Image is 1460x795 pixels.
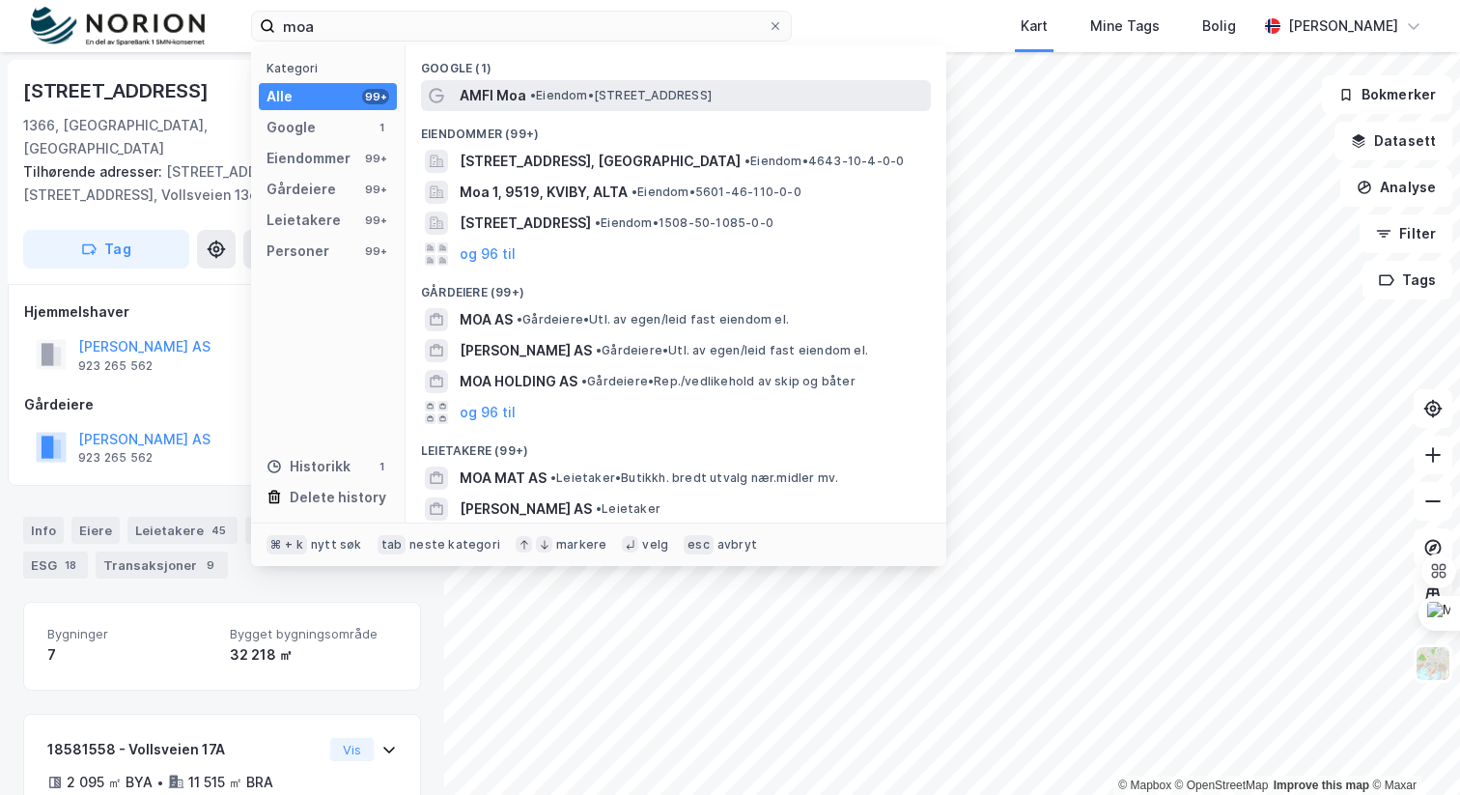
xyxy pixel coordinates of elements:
[406,111,946,146] div: Eiendommer (99+)
[374,120,389,135] div: 1
[230,643,397,667] div: 32 218 ㎡
[362,213,389,228] div: 99+
[1118,779,1171,792] a: Mapbox
[1362,261,1452,299] button: Tags
[267,116,316,139] div: Google
[596,501,602,516] span: •
[230,626,397,642] span: Bygget bygningsområde
[556,537,606,553] div: markere
[684,535,714,554] div: esc
[581,374,587,388] span: •
[1202,14,1236,38] div: Bolig
[460,150,741,173] span: [STREET_ADDRESS], [GEOGRAPHIC_DATA]
[1363,702,1460,795] div: Kontrollprogram for chat
[460,401,516,424] button: og 96 til
[460,467,547,490] span: MOA MAT AS
[460,339,592,362] span: [PERSON_NAME] AS
[67,771,153,794] div: 2 095 ㎡ BYA
[744,154,904,169] span: Eiendom • 4643-10-4-0-0
[267,85,293,108] div: Alle
[245,517,341,544] div: Datasett
[550,470,838,486] span: Leietaker • Butikkh. bredt utvalg nær.midler mv.
[267,147,351,170] div: Eiendommer
[1363,702,1460,795] iframe: Chat Widget
[1322,75,1452,114] button: Bokmerker
[717,537,757,553] div: avbryt
[275,12,768,41] input: Søk på adresse, matrikkel, gårdeiere, leietakere eller personer
[406,428,946,463] div: Leietakere (99+)
[127,517,238,544] div: Leietakere
[23,552,88,579] div: ESG
[78,450,153,466] div: 923 265 562
[267,178,336,201] div: Gårdeiere
[23,114,274,160] div: 1366, [GEOGRAPHIC_DATA], [GEOGRAPHIC_DATA]
[460,497,592,521] span: [PERSON_NAME] AS
[1090,14,1160,38] div: Mine Tags
[362,151,389,166] div: 99+
[47,738,323,761] div: 18581558 - Vollsveien 17A
[24,300,420,324] div: Hjemmelshaver
[595,215,773,231] span: Eiendom • 1508-50-1085-0-0
[96,552,228,579] div: Transaksjoner
[460,242,516,266] button: og 96 til
[267,61,397,75] div: Kategori
[156,775,164,790] div: •
[24,393,420,416] div: Gårdeiere
[23,517,64,544] div: Info
[71,517,120,544] div: Eiere
[330,738,374,761] button: Vis
[530,88,712,103] span: Eiendom • [STREET_ADDRESS]
[188,771,273,794] div: 11 515 ㎡ BRA
[530,88,536,102] span: •
[406,45,946,80] div: Google (1)
[406,270,946,304] div: Gårdeiere (99+)
[208,521,230,540] div: 45
[201,555,220,575] div: 9
[290,486,386,509] div: Delete history
[311,537,362,553] div: nytt søk
[1274,779,1369,792] a: Improve this map
[23,160,406,207] div: [STREET_ADDRESS], [STREET_ADDRESS], Vollsveien 13e
[460,84,526,107] span: AMFI Moa
[1021,14,1048,38] div: Kart
[1334,122,1452,160] button: Datasett
[1415,645,1451,682] img: Z
[744,154,750,168] span: •
[517,312,522,327] span: •
[460,308,513,331] span: MOA AS
[581,374,856,389] span: Gårdeiere • Rep./vedlikehold av skip og båter
[595,215,601,230] span: •
[596,501,660,517] span: Leietaker
[1175,779,1269,792] a: OpenStreetMap
[47,643,214,667] div: 7
[1360,214,1452,253] button: Filter
[632,185,801,200] span: Eiendom • 5601-46-110-0-0
[632,185,637,199] span: •
[374,459,389,474] div: 1
[596,343,868,358] span: Gårdeiere • Utl. av egen/leid fast eiendom el.
[362,243,389,259] div: 99+
[267,209,341,232] div: Leietakere
[47,626,214,642] span: Bygninger
[460,181,628,204] span: Moa 1, 9519, KVIBY, ALTA
[1340,168,1452,207] button: Analyse
[267,535,307,554] div: ⌘ + k
[31,7,205,46] img: norion-logo.80e7a08dc31c2e691866.png
[1288,14,1398,38] div: [PERSON_NAME]
[362,89,389,104] div: 99+
[378,535,407,554] div: tab
[642,537,668,553] div: velg
[409,537,500,553] div: neste kategori
[460,370,577,393] span: MOA HOLDING AS
[267,455,351,478] div: Historikk
[61,555,80,575] div: 18
[550,470,556,485] span: •
[517,312,789,327] span: Gårdeiere • Utl. av egen/leid fast eiendom el.
[362,182,389,197] div: 99+
[460,212,591,235] span: [STREET_ADDRESS]
[23,230,189,269] button: Tag
[267,240,329,263] div: Personer
[596,343,602,357] span: •
[23,163,166,180] span: Tilhørende adresser:
[23,75,212,106] div: [STREET_ADDRESS]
